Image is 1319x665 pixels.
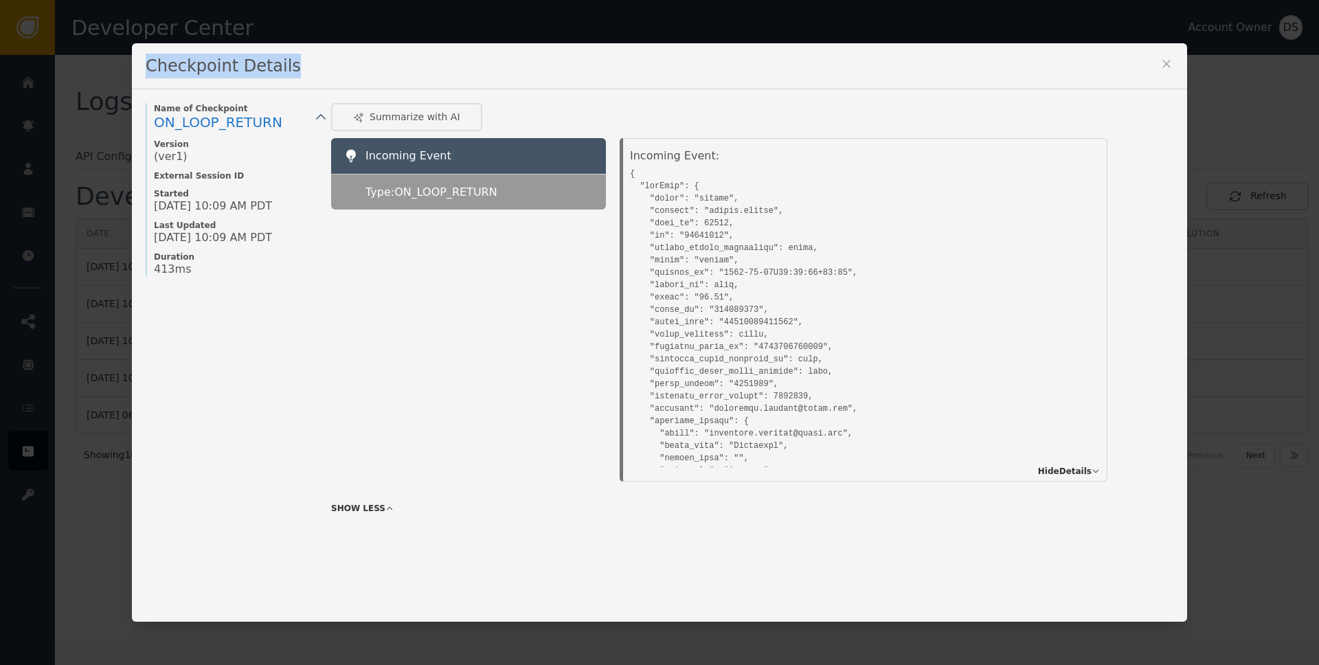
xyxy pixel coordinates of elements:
[353,110,460,124] div: Summarize with AI
[154,220,317,231] span: Last Updated
[331,502,385,515] span: SHOW LESS
[154,114,317,132] a: ON_LOOP_RETURN
[154,188,317,199] span: Started
[154,251,317,262] span: Duration
[132,43,1187,89] div: Checkpoint Details
[154,114,282,131] span: ON_LOOP_RETURN
[365,184,497,201] span: Type: ON_LOOP_RETURN
[154,150,188,164] span: (ver 1 )
[630,148,1070,164] div: Incoming Event:
[1038,465,1092,477] span: Hide Details
[154,139,317,150] span: Version
[331,103,482,131] button: Summarize with AI
[154,231,272,245] span: [DATE] 10:09 AM PDT
[154,103,317,114] span: Name of Checkpoint
[154,170,317,181] span: External Session ID
[154,199,272,213] span: [DATE] 10:09 AM PDT
[365,149,451,162] span: Incoming Event
[154,262,191,276] span: 413ms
